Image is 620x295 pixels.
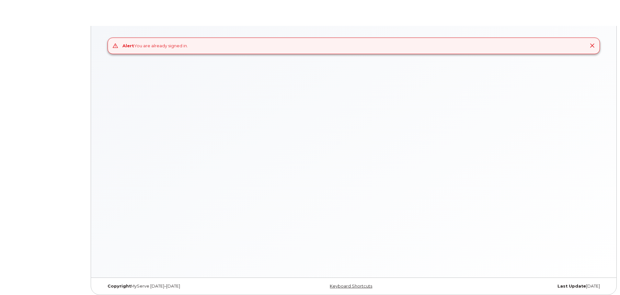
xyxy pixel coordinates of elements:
div: [DATE] [437,284,605,289]
strong: Copyright [108,284,131,289]
a: Keyboard Shortcuts [330,284,372,289]
div: MyServe [DATE]–[DATE] [103,284,270,289]
strong: Last Update [557,284,586,289]
strong: Alert [122,43,134,48]
div: You are already signed in. [122,43,188,49]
